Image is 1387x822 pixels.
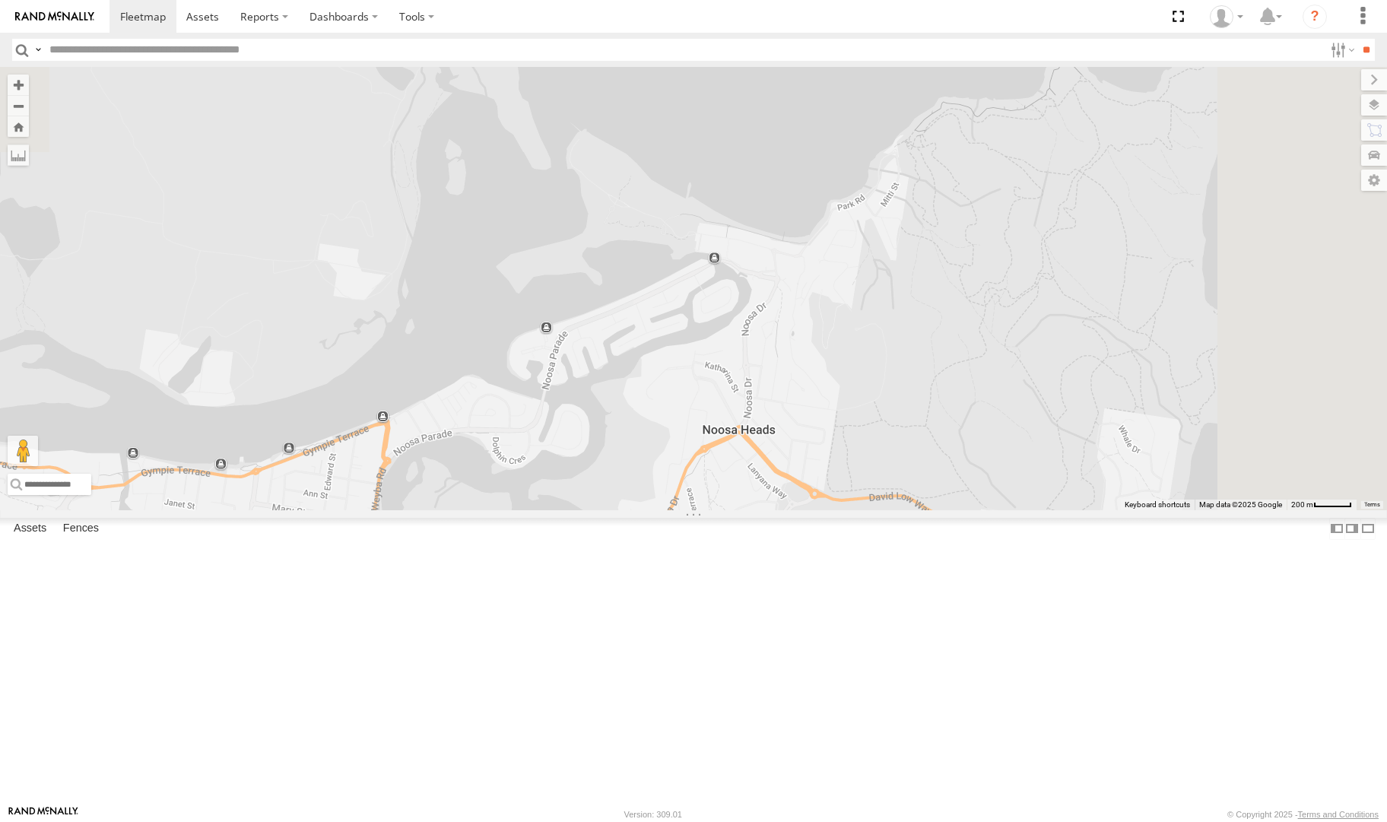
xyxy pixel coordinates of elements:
[6,519,54,540] label: Assets
[1204,5,1249,28] div: Turoa Warbrick
[1329,518,1344,540] label: Dock Summary Table to the Left
[1303,5,1327,29] i: ?
[1125,500,1190,510] button: Keyboard shortcuts
[8,116,29,137] button: Zoom Home
[1361,170,1387,191] label: Map Settings
[1227,810,1379,819] div: © Copyright 2025 -
[1364,501,1380,507] a: Terms (opens in new tab)
[8,95,29,116] button: Zoom out
[1287,500,1357,510] button: Map scale: 200 m per 47 pixels
[8,436,38,466] button: Drag Pegman onto the map to open Street View
[624,810,682,819] div: Version: 309.01
[1199,500,1282,509] span: Map data ©2025 Google
[32,39,44,61] label: Search Query
[1291,500,1313,509] span: 200 m
[1360,518,1376,540] label: Hide Summary Table
[1344,518,1360,540] label: Dock Summary Table to the Right
[8,75,29,95] button: Zoom in
[15,11,94,22] img: rand-logo.svg
[56,519,106,540] label: Fences
[1298,810,1379,819] a: Terms and Conditions
[8,807,78,822] a: Visit our Website
[8,144,29,166] label: Measure
[1325,39,1357,61] label: Search Filter Options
